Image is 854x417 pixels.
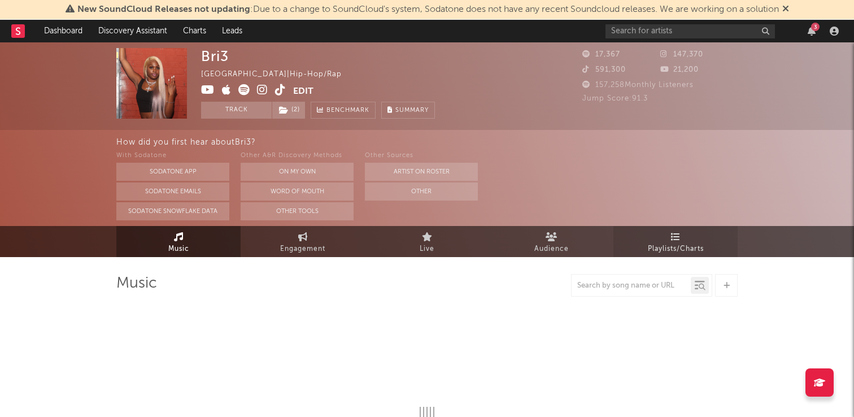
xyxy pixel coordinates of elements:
[116,226,241,257] a: Music
[489,226,613,257] a: Audience
[241,149,354,163] div: Other A&R Discovery Methods
[201,68,355,81] div: [GEOGRAPHIC_DATA] | Hip-Hop/Rap
[365,163,478,181] button: Artist on Roster
[782,5,789,14] span: Dismiss
[116,149,229,163] div: With Sodatone
[420,242,434,256] span: Live
[293,84,313,98] button: Edit
[116,163,229,181] button: Sodatone App
[201,102,272,119] button: Track
[582,51,620,58] span: 17,367
[660,51,703,58] span: 147,370
[201,48,229,64] div: Bri3
[613,226,738,257] a: Playlists/Charts
[811,23,820,31] div: 3
[326,104,369,118] span: Benchmark
[582,81,694,89] span: 157,258 Monthly Listeners
[77,5,250,14] span: New SoundCloud Releases not updating
[280,242,325,256] span: Engagement
[241,183,354,201] button: Word Of Mouth
[168,242,189,256] span: Music
[214,20,250,42] a: Leads
[582,95,648,102] span: Jump Score: 91.3
[534,242,569,256] span: Audience
[365,149,478,163] div: Other Sources
[660,66,699,73] span: 21,200
[648,242,704,256] span: Playlists/Charts
[605,24,775,38] input: Search for artists
[116,183,229,201] button: Sodatone Emails
[272,102,306,119] span: ( 2 )
[241,163,354,181] button: On My Own
[365,226,489,257] a: Live
[241,226,365,257] a: Engagement
[77,5,779,14] span: : Due to a change to SoundCloud's system, Sodatone does not have any recent Soundcloud releases. ...
[808,27,816,36] button: 3
[90,20,175,42] a: Discovery Assistant
[365,183,478,201] button: Other
[311,102,376,119] a: Benchmark
[272,102,305,119] button: (2)
[116,202,229,220] button: Sodatone Snowflake Data
[116,136,854,149] div: How did you first hear about Bri3 ?
[572,281,691,290] input: Search by song name or URL
[241,202,354,220] button: Other Tools
[175,20,214,42] a: Charts
[582,66,626,73] span: 591,300
[395,107,429,114] span: Summary
[381,102,435,119] button: Summary
[36,20,90,42] a: Dashboard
